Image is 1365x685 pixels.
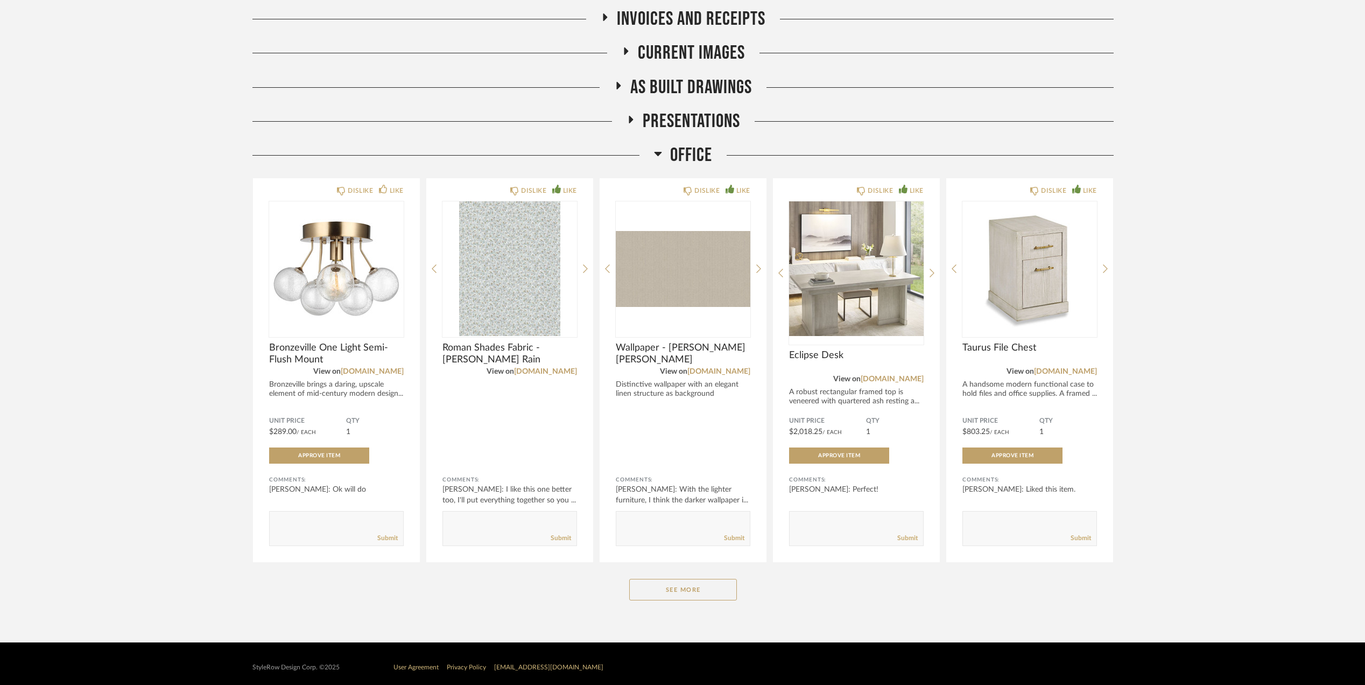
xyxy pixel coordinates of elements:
[1039,417,1097,425] span: QTY
[789,428,822,436] span: $2,018.25
[789,474,924,485] div: Comments:
[617,8,765,31] span: invoices and receipts
[341,368,404,375] a: [DOMAIN_NAME]
[962,448,1063,464] button: Approve Item
[868,185,893,196] div: DISLIKE
[861,375,924,383] a: [DOMAIN_NAME]
[789,448,889,464] button: Approve Item
[514,368,577,375] a: [DOMAIN_NAME]
[269,417,346,425] span: Unit Price
[990,430,1009,435] span: / Each
[724,534,744,543] a: Submit
[789,484,924,495] div: [PERSON_NAME]: Perfect!
[910,185,924,196] div: LIKE
[346,428,350,436] span: 1
[1034,368,1097,375] a: [DOMAIN_NAME]
[447,664,486,670] a: Privacy Policy
[297,430,316,435] span: / Each
[442,484,577,506] div: [PERSON_NAME]: I like this one better too, I'll put everything together so you ...
[269,484,404,495] div: [PERSON_NAME]: Ok will do
[616,484,750,506] div: [PERSON_NAME]: With the lighter furniture, I think the darker wallpaper i...
[442,342,577,366] span: Roman Shades Fabric - [PERSON_NAME] Rain
[962,484,1097,495] div: [PERSON_NAME]: Liked this item.
[346,417,404,425] span: QTY
[1007,368,1034,375] span: View on
[643,110,740,133] span: Presentations
[789,201,924,336] img: undefined
[660,368,687,375] span: View on
[616,380,750,399] div: Distinctive wallpaper with an elegant linen structure as background
[694,185,720,196] div: DISLIKE
[789,388,924,406] div: A robust rectangular framed top is veneered with quartered ash resting a...
[866,428,870,436] span: 1
[298,453,340,458] span: Approve Item
[442,201,577,336] img: undefined
[442,474,577,485] div: Comments:
[962,428,990,436] span: $803.25
[866,417,924,425] span: QTY
[629,579,737,600] button: See More
[962,380,1097,399] div: A handsome modern functional case to hold files and office supplies. A framed ...
[1041,185,1066,196] div: DISLIKE
[252,663,340,672] div: StyleRow Design Corp. ©2025
[313,368,341,375] span: View on
[789,417,866,425] span: Unit Price
[269,448,369,464] button: Approve Item
[736,185,750,196] div: LIKE
[833,375,861,383] span: View on
[670,144,712,167] span: Office
[269,201,404,336] img: undefined
[962,474,1097,485] div: Comments:
[269,342,404,366] span: Bronzeville One Light Semi-Flush Mount
[521,185,546,196] div: DISLIKE
[269,380,404,399] div: Bronzeville brings a daring, upscale element of mid-century modern design...
[551,534,571,543] a: Submit
[1039,428,1044,436] span: 1
[563,185,577,196] div: LIKE
[962,201,1097,336] img: undefined
[630,76,752,99] span: As Built Drawings
[616,201,750,336] img: undefined
[1083,185,1097,196] div: LIKE
[687,368,750,375] a: [DOMAIN_NAME]
[789,201,924,336] div: 0
[822,430,842,435] span: / Each
[393,664,439,670] a: User Agreement
[269,474,404,485] div: Comments:
[638,41,745,65] span: Current Images
[487,368,514,375] span: View on
[962,342,1097,354] span: Taurus File Chest
[897,534,918,543] a: Submit
[962,417,1039,425] span: Unit Price
[377,534,398,543] a: Submit
[390,185,404,196] div: LIKE
[269,428,297,436] span: $289.00
[616,342,750,366] span: Wallpaper - [PERSON_NAME] [PERSON_NAME]
[494,664,603,670] a: [EMAIL_ADDRESS][DOMAIN_NAME]
[789,350,924,361] span: Eclipse Desk
[616,474,750,485] div: Comments:
[348,185,373,196] div: DISLIKE
[1071,534,1091,543] a: Submit
[818,453,860,458] span: Approve Item
[991,453,1033,458] span: Approve Item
